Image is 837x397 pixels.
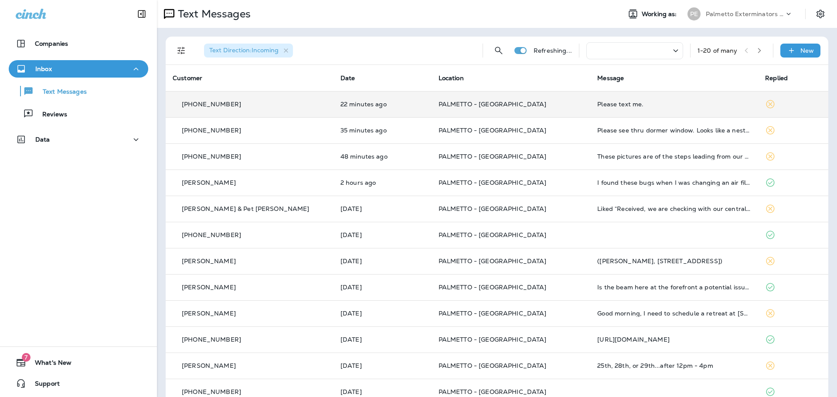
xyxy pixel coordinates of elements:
[340,231,425,238] p: Aug 25, 2025 01:50 PM
[9,60,148,78] button: Inbox
[340,310,425,317] p: Aug 25, 2025 09:09 AM
[697,47,738,54] div: 1 - 20 of many
[9,375,148,392] button: Support
[706,10,784,17] p: Palmetto Exterminators LLC
[687,7,701,20] div: PE
[439,153,547,160] span: PALMETTO - [GEOGRAPHIC_DATA]
[182,153,241,160] p: [PHONE_NUMBER]
[439,336,547,343] span: PALMETTO - [GEOGRAPHIC_DATA]
[765,74,788,82] span: Replied
[182,179,236,186] p: [PERSON_NAME]
[340,179,425,186] p: Aug 26, 2025 01:59 PM
[129,5,154,23] button: Collapse Sidebar
[534,47,572,54] p: Refreshing...
[340,101,425,108] p: Aug 26, 2025 04:31 PM
[173,42,190,59] button: Filters
[597,205,751,212] div: Liked “Received, we are checking with our central billing office to see if they know what may hav...
[597,74,624,82] span: Message
[340,388,425,395] p: Aug 21, 2025 12:02 PM
[597,310,751,317] div: Good morning, I need to schedule a retreat at 133 Mary Ellen drive for the beetles
[340,153,425,160] p: Aug 26, 2025 04:05 PM
[597,127,751,134] div: Please see thru dormer window. Looks like a nest of some kind. Can you give me your opinion on th...
[439,309,547,317] span: PALMETTO - [GEOGRAPHIC_DATA]
[182,284,236,291] p: [PERSON_NAME]
[340,127,425,134] p: Aug 26, 2025 04:18 PM
[173,74,202,82] span: Customer
[35,65,52,72] p: Inbox
[439,388,547,396] span: PALMETTO - [GEOGRAPHIC_DATA]
[439,205,547,213] span: PALMETTO - [GEOGRAPHIC_DATA]
[597,179,751,186] div: I found these bugs when I was changing an air filter. They are dead. Are these termites?
[597,153,751,160] div: These pictures are of the steps leading from our garage under our house up to the first floor! Mu...
[209,46,279,54] span: Text Direction : Incoming
[182,258,236,265] p: [PERSON_NAME]
[340,362,425,369] p: Aug 21, 2025 03:02 PM
[597,336,751,343] div: https://customer.entomobrands.com/login
[813,6,828,22] button: Settings
[340,258,425,265] p: Aug 25, 2025 01:25 PM
[26,359,71,370] span: What's New
[490,42,507,59] button: Search Messages
[597,258,751,265] div: (Pam Ireland, 820 Fiddlers Point Lane)
[439,100,547,108] span: PALMETTO - [GEOGRAPHIC_DATA]
[800,47,814,54] p: New
[439,362,547,370] span: PALMETTO - [GEOGRAPHIC_DATA]
[182,231,241,238] p: [PHONE_NUMBER]
[35,40,68,47] p: Companies
[182,310,236,317] p: [PERSON_NAME]
[35,136,50,143] p: Data
[182,362,236,369] p: [PERSON_NAME]
[182,388,241,395] p: [PHONE_NUMBER]
[340,74,355,82] span: Date
[340,284,425,291] p: Aug 25, 2025 10:11 AM
[182,336,241,343] p: [PHONE_NUMBER]
[204,44,293,58] div: Text Direction:Incoming
[182,101,241,108] p: [PHONE_NUMBER]
[182,205,310,212] p: [PERSON_NAME] & Pet [PERSON_NAME]
[642,10,679,18] span: Working as:
[439,231,547,239] span: PALMETTO - [GEOGRAPHIC_DATA]
[9,354,148,371] button: 7What's New
[26,380,60,390] span: Support
[439,126,547,134] span: PALMETTO - [GEOGRAPHIC_DATA]
[9,82,148,100] button: Text Messages
[34,88,87,96] p: Text Messages
[9,131,148,148] button: Data
[34,111,67,119] p: Reviews
[340,336,425,343] p: Aug 22, 2025 12:21 PM
[182,127,241,134] p: [PHONE_NUMBER]
[22,353,31,362] span: 7
[340,205,425,212] p: Aug 25, 2025 02:43 PM
[9,105,148,123] button: Reviews
[439,179,547,187] span: PALMETTO - [GEOGRAPHIC_DATA]
[597,362,751,369] div: 25th, 28th, or 29th...after 12pm - 4pm
[439,283,547,291] span: PALMETTO - [GEOGRAPHIC_DATA]
[439,74,464,82] span: Location
[9,35,148,52] button: Companies
[597,101,751,108] div: Please text me.
[597,284,751,291] div: Is the beam here at the forefront a potential issue from termite or bug?
[439,257,547,265] span: PALMETTO - [GEOGRAPHIC_DATA]
[174,7,251,20] p: Text Messages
